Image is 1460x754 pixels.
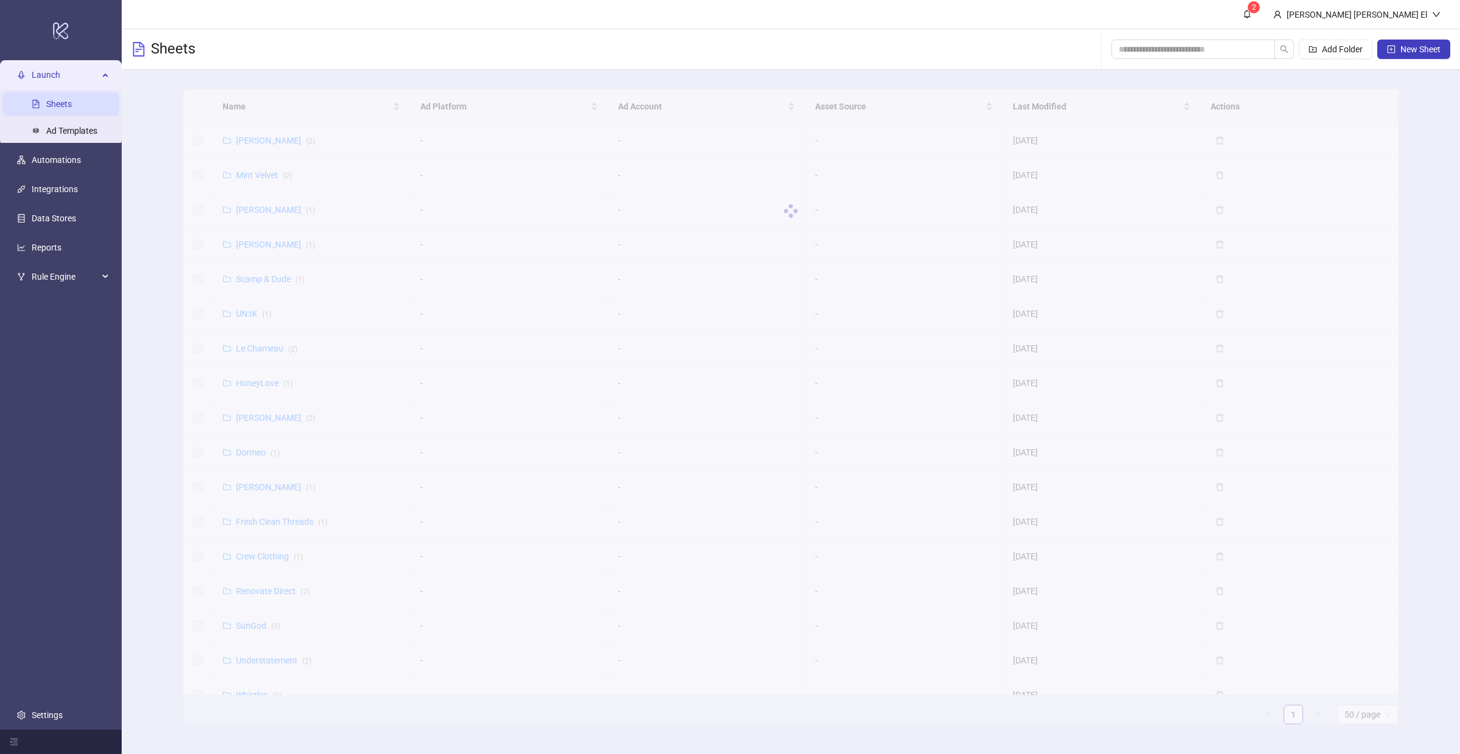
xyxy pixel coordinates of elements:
button: New Sheet [1377,40,1450,59]
span: fork [17,273,26,282]
span: 2 [1252,3,1256,12]
a: Integrations [32,185,78,195]
button: Add Folder [1299,40,1372,59]
span: Rule Engine [32,265,99,289]
span: New Sheet [1400,44,1441,54]
span: folder-add [1309,45,1317,54]
span: file-text [131,42,146,57]
a: Automations [32,156,81,165]
a: Settings [32,710,63,720]
a: Data Stores [32,214,76,224]
span: plus-square [1387,45,1396,54]
span: menu-fold [10,738,18,746]
span: Add Folder [1322,44,1363,54]
span: down [1432,10,1441,19]
span: rocket [17,71,26,80]
a: Reports [32,243,61,253]
span: bell [1243,10,1251,18]
sup: 2 [1248,1,1260,13]
a: Ad Templates [46,126,97,136]
span: user [1273,10,1282,19]
span: Launch [32,63,99,88]
span: search [1280,45,1288,54]
div: [PERSON_NAME] [PERSON_NAME] El [1282,8,1432,21]
h3: Sheets [151,40,195,59]
a: Sheets [46,100,72,109]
